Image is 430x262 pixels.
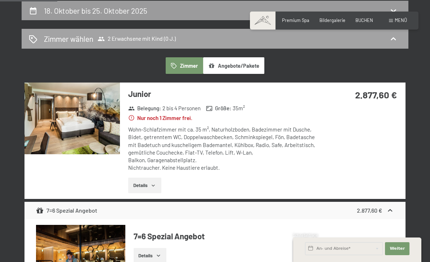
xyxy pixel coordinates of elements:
[357,207,382,214] strong: 2.877,60 €
[355,89,397,100] strong: 2.877,60 €
[24,83,120,154] img: mss_renderimg.php
[282,17,309,23] a: Premium Spa
[390,246,405,252] span: Weiter
[385,242,409,255] button: Weiter
[128,114,192,122] strong: Nur noch 1 Zimmer frei.
[44,34,93,44] h2: Zimmer wählen
[36,206,97,215] div: 7=6 Spezial Angebot
[293,233,318,237] span: Schnellanfrage
[128,105,161,112] strong: Belegung :
[203,57,264,74] button: Angebote/Pakete
[128,88,320,99] h3: Junior
[98,35,176,43] span: 2 Erwachsene mit Kind (0 J.)
[355,17,373,23] a: BUCHEN
[233,105,245,112] span: 35 m²
[128,126,320,172] div: Wohn-Schlafzimmer mit ca. 35 m², Naturholzboden, Badezimmer mit Dusche, Bidet, getrenntem WC, Dop...
[24,202,406,219] div: 7=6 Spezial Angebot2.877,60 €
[44,6,147,15] h2: 18. Oktober bis 25. Oktober 2025
[166,57,203,74] button: Zimmer
[128,178,161,194] button: Details
[206,105,231,112] strong: Größe :
[134,231,394,242] h4: 7=6 Spezial Angebot
[395,17,407,23] span: Menü
[319,17,345,23] a: Bildergalerie
[162,105,201,112] span: 2 bis 4 Personen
